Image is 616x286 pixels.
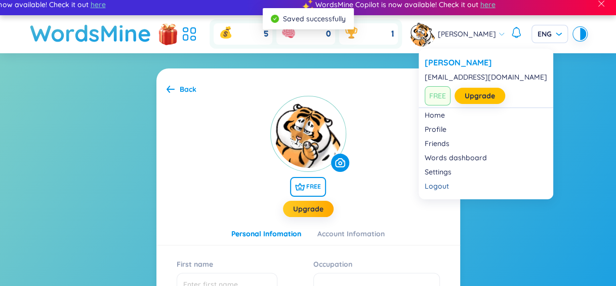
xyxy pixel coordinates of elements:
[425,181,547,191] div: Logout
[425,86,450,105] span: FREE
[455,88,505,104] button: Upgrade
[438,28,496,40] span: [PERSON_NAME]
[313,256,357,272] label: Occupation
[271,15,279,23] span: check-circle
[326,28,331,40] span: 0
[425,153,547,163] a: Words dashboard
[538,29,562,39] span: ENG
[177,256,218,272] label: First name
[180,84,196,95] div: Back
[425,167,547,177] a: Settings
[293,203,323,214] a: Upgrade
[410,21,438,47] a: avatar
[410,21,435,47] img: avatar
[425,124,547,134] a: Profile
[391,28,394,40] span: 1
[167,84,196,96] a: Back
[425,57,547,68] a: [PERSON_NAME]
[264,28,268,40] span: 5
[465,90,495,101] a: Upgrade
[425,72,547,82] div: [EMAIL_ADDRESS][DOMAIN_NAME]
[425,110,547,120] a: Home
[30,15,151,51] a: WordsMine
[283,201,334,217] button: Upgrade
[425,138,547,149] a: Friends
[317,228,385,239] div: Account Infomation
[158,18,178,49] img: flashSalesIcon.a7f4f837.png
[270,96,346,172] img: currentUser
[231,228,301,239] div: Personal Infomation
[290,177,326,197] span: FREE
